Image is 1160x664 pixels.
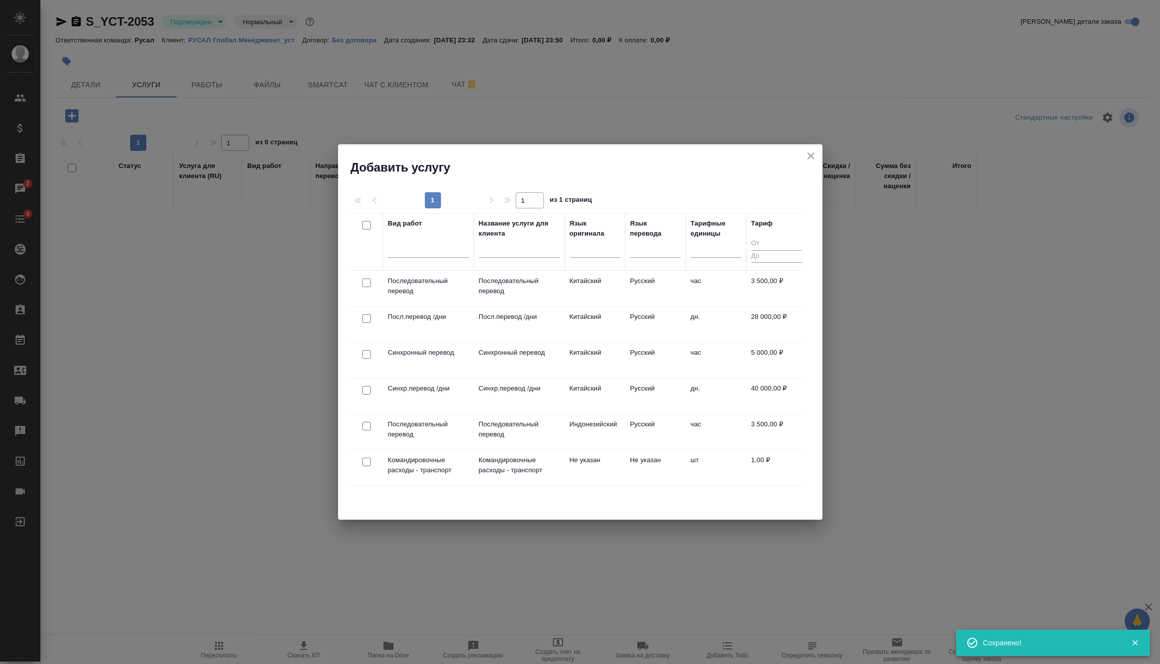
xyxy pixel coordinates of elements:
td: 5 000,00 ₽ [746,343,807,378]
div: Название услуги для клиента [479,218,560,239]
td: Не указан [625,450,686,485]
p: Командировочные расходы - транспорт [479,455,560,475]
td: Китайский [565,378,625,414]
td: Русский [625,414,686,450]
div: Сохранено! [983,638,1116,648]
button: Закрыть [1125,638,1145,647]
div: Вид работ [388,218,422,229]
td: Китайский [565,271,625,306]
input: До [751,250,802,263]
td: Русский [625,307,686,342]
td: Индонезийский [565,414,625,450]
td: Русский [625,378,686,414]
td: час [686,414,746,450]
td: дн. [686,307,746,342]
p: Последовательный перевод [479,419,560,439]
p: Командировочные расходы - транспорт [388,455,469,475]
div: Тарифные единицы [691,218,741,239]
p: Синхронный перевод [388,348,469,358]
p: Синхр.перевод /дни [388,383,469,394]
td: 3 500,00 ₽ [746,414,807,450]
td: Русский [625,343,686,378]
input: От [751,238,802,250]
button: close [803,148,818,163]
td: 3 500,00 ₽ [746,271,807,306]
td: Китайский [565,343,625,378]
td: час [686,343,746,378]
div: Язык перевода [630,218,681,239]
td: 1,00 ₽ [746,450,807,485]
td: 28 000,00 ₽ [746,307,807,342]
td: 40 000,00 ₽ [746,378,807,414]
td: час [686,271,746,306]
td: дн. [686,378,746,414]
p: Последовательный перевод [479,276,560,296]
td: шт [686,450,746,485]
div: Тариф [751,218,773,229]
h2: Добавить услугу [351,159,822,176]
div: Язык оригинала [570,218,620,239]
p: Посл.перевод /дни [388,312,469,322]
p: Синхр.перевод /дни [479,383,560,394]
span: из 1 страниц [550,194,592,208]
p: Последовательный перевод [388,419,469,439]
td: Русский [625,271,686,306]
p: Синхронный перевод [479,348,560,358]
p: Посл.перевод /дни [479,312,560,322]
p: Последовательный перевод [388,276,469,296]
td: Не указан [565,450,625,485]
td: Китайский [565,307,625,342]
